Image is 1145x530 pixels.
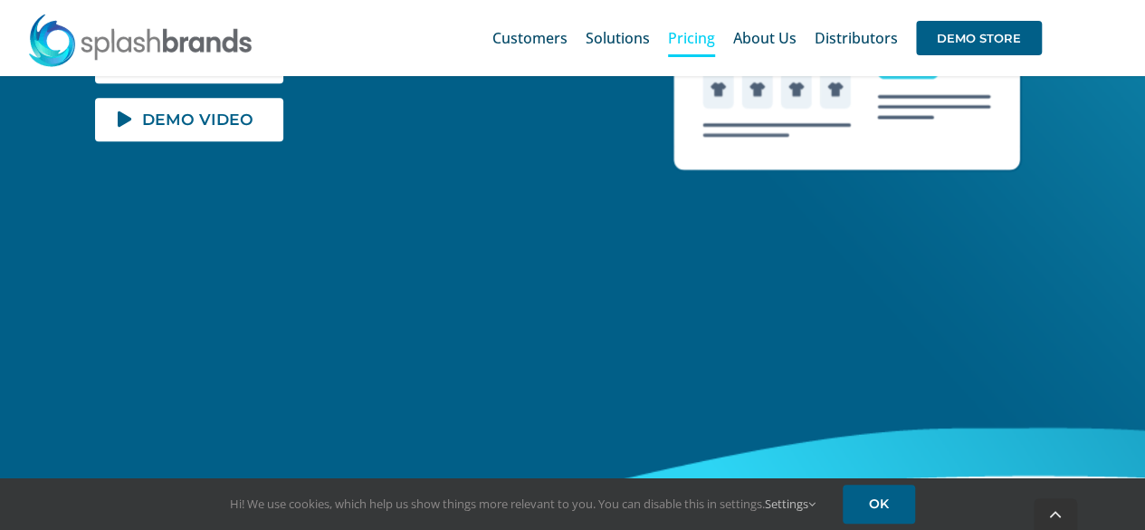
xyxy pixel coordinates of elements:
a: Distributors [815,9,898,67]
span: Hi! We use cookies, which help us show things more relevant to you. You can disable this in setti... [230,496,816,512]
span: DEMO STORE [916,21,1042,55]
span: Customers [492,31,568,45]
span: About Us [733,31,797,45]
nav: Main Menu Sticky [492,9,1042,67]
span: Solutions [586,31,650,45]
span: Distributors [815,31,898,45]
a: Customers [492,9,568,67]
span: Pricing [668,31,715,45]
span: DEMO VIDEO [142,111,253,127]
a: Settings [765,496,816,512]
a: Pricing [668,9,715,67]
a: OK [843,485,915,524]
img: SplashBrands.com Logo [27,13,253,67]
a: DEMO STORE [916,9,1042,67]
